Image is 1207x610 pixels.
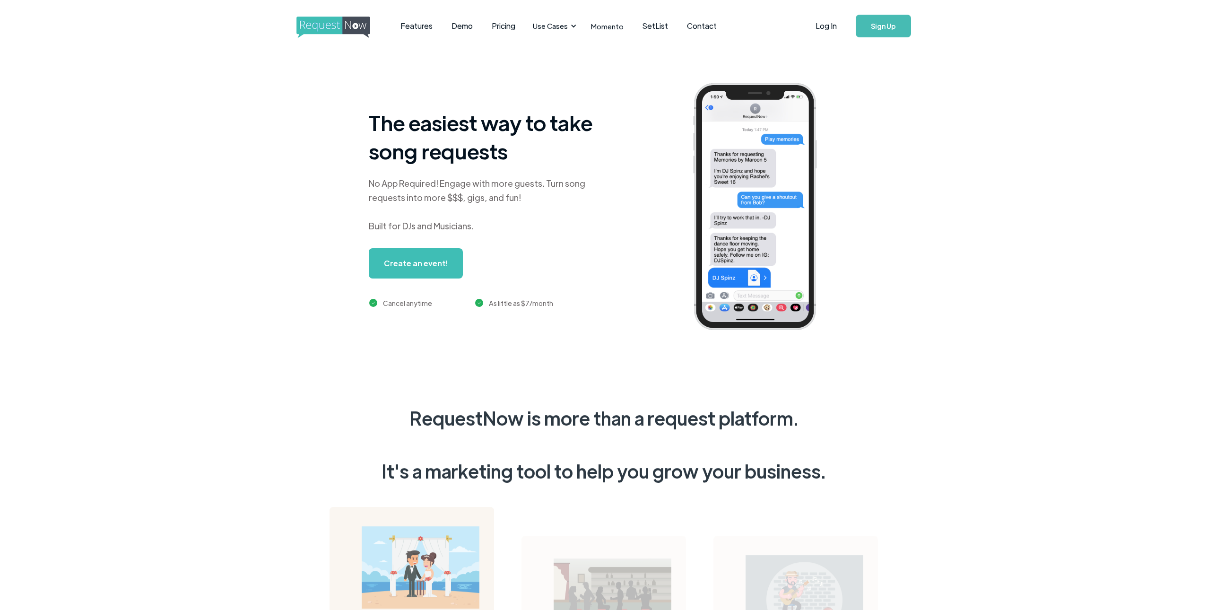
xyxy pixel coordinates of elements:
img: green checkmark [475,299,483,307]
a: home [296,17,367,35]
div: As little as $7/month [489,297,553,309]
a: Sign Up [856,15,911,37]
div: RequestNow is more than a request platform. It's a marketing tool to help you grow your business. [382,405,826,484]
a: Demo [442,11,482,41]
a: Momento [582,12,633,40]
img: wedding on a beach [362,526,479,609]
div: Use Cases [527,11,579,41]
div: No App Required! Engage with more guests. Turn song requests into more $$$, gigs, and fun! Built ... [369,176,605,233]
a: Create an event! [369,248,463,279]
div: Cancel anytime [383,297,432,309]
img: iphone screenshot [682,77,842,340]
a: Log In [806,9,846,43]
a: Features [391,11,442,41]
a: Pricing [482,11,525,41]
img: green checkmark [369,299,377,307]
div: Use Cases [533,21,568,31]
img: requestnow logo [296,17,388,38]
a: Contact [677,11,726,41]
h1: The easiest way to take song requests [369,108,605,165]
a: SetList [633,11,677,41]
